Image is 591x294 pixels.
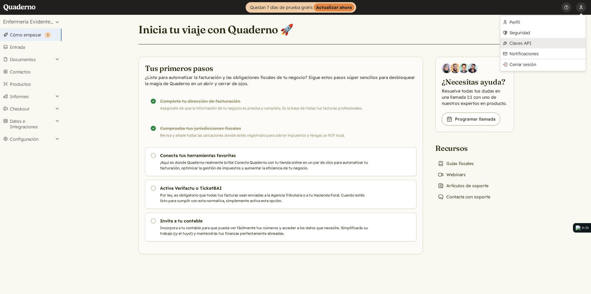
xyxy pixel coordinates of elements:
[442,113,500,126] a: Programar llamada
[500,17,586,27] a: Perfil
[500,59,586,70] a: Cerrar sesión
[246,2,356,13] a: Quedan 7 días de prueba gratisActualizar ahora
[435,143,493,153] h2: Recursos
[459,63,469,73] img: Ivo Oltmans, Business Developer at Quaderno
[314,3,354,11] strong: Actualizar ahora
[500,38,586,48] a: Claves API
[160,193,370,204] p: Por ley, es obligatorio que todas tus facturas sean enviadas a la Agencia Tributaria o a tu Hacie...
[435,193,493,201] a: Contacta con soporte
[145,213,416,242] a: Invita a tu contable Incorpora a tu contable para que pueda ver fácilmente tus números y acceder ...
[145,147,416,176] a: Conecta tus herramientas favoritas ¡Aquí es donde Quaderno realmente brilla! Conecta Quaderno con...
[500,48,586,59] a: Notificaciones
[160,152,370,159] h3: Conecta tus herramientas favoritas
[145,180,416,209] a: Activa Verifactu o TicketBAI Por ley, es obligatorio que todas tus facturas sean enviadas a la Ag...
[582,226,589,230] div: In 1h
[145,74,416,87] p: ¿Listo para automatizar la facturación y las obligaciones fiscales de tu negocio? Sigue estos pas...
[435,159,476,168] a: Guías fiscales
[435,170,468,179] a: Webinars
[442,88,508,106] p: Resuelve todas tus dudas en una llamada 1:1 con uno de nuestros expertos en producto.
[500,27,586,38] a: Seguridad
[442,77,508,87] h2: ¿Necesitas ayuda?
[160,218,370,224] h3: Invita a tu contable
[160,225,370,236] p: Incorpora a tu contable para que pueda ver fácilmente tus números y acceder a los datos que neces...
[160,160,370,171] p: ¡Aquí es donde Quaderno realmente brilla! Conecta Quaderno con tu tienda online en un par de clic...
[468,63,477,73] img: Javier Rubio, DevRel at Quaderno
[442,63,452,73] img: Diana Carrasco, Account Executive at Quaderno
[139,23,293,36] h1: Inicia tu viaje con Quaderno 🚀
[47,33,49,37] span: 3
[145,63,416,73] h2: Tus primeros pasos
[450,63,460,73] img: Jairo Fumero, Account Executive at Quaderno
[576,226,581,230] img: logo
[435,181,491,190] a: Artículos de soporte
[160,185,370,191] h3: Activa Verifactu o TicketBAI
